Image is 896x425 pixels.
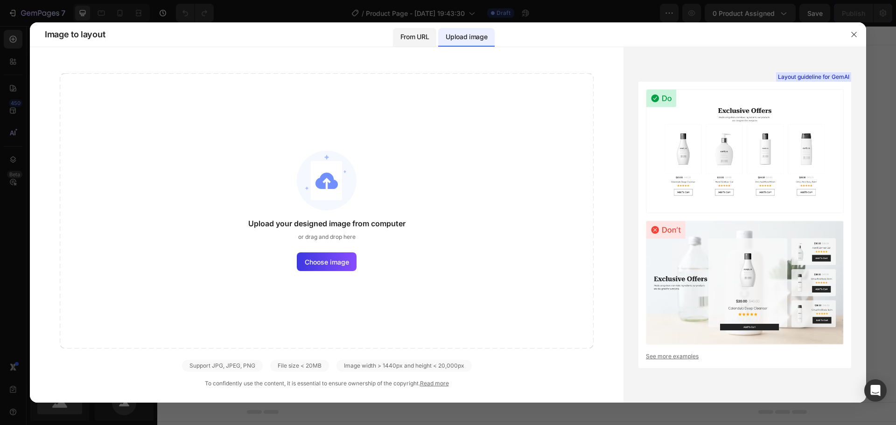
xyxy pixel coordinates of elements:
[270,360,329,372] div: File size < 20MB
[864,379,887,402] div: Open Intercom Messenger
[371,221,437,239] button: Add elements
[298,233,356,241] span: or drag and drop here
[305,257,349,267] span: Choose image
[182,360,263,372] div: Support JPG, JPEG, PNG
[313,202,426,213] div: Start with Sections from sidebar
[778,73,849,81] span: Layout guideline for GemAI
[446,31,487,42] p: Upload image
[302,221,366,239] button: Add sections
[646,352,844,361] a: See more examples
[248,218,406,229] span: Upload your designed image from computer
[307,273,432,280] div: Start with Generating from URL or image
[45,29,105,40] span: Image to layout
[400,31,429,42] p: From URL
[336,360,472,372] div: Image width > 1440px and height < 20,000px
[60,379,594,388] div: To confidently use the content, it is essential to ensure ownership of the copyright.
[420,380,449,387] a: Read more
